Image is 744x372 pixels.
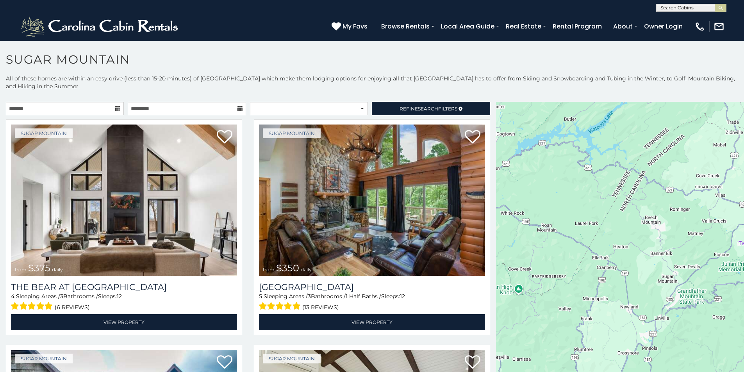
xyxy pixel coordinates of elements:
a: Real Estate [502,20,545,33]
a: [GEOGRAPHIC_DATA] [259,282,485,292]
a: Local Area Guide [437,20,498,33]
span: 12 [400,293,405,300]
span: daily [52,267,63,272]
span: Refine Filters [400,106,457,112]
img: The Bear At Sugar Mountain [11,125,237,276]
a: Sugar Mountain [263,354,321,363]
a: Sugar Mountain [263,128,321,138]
a: Grouse Moor Lodge from $350 daily [259,125,485,276]
img: phone-regular-white.png [694,21,705,32]
span: My Favs [343,21,368,31]
a: Browse Rentals [377,20,434,33]
a: The Bear At Sugar Mountain from $375 daily [11,125,237,276]
span: 5 [259,293,262,300]
a: About [609,20,637,33]
span: $375 [28,262,50,274]
span: from [15,267,27,272]
span: 1 Half Baths / [346,293,381,300]
img: Grouse Moor Lodge [259,125,485,276]
a: Add to favorites [465,354,480,371]
a: Sugar Mountain [15,354,73,363]
span: Search [418,106,438,112]
span: 3 [308,293,311,300]
a: Rental Program [549,20,606,33]
span: from [263,267,275,272]
img: White-1-2.png [20,15,182,38]
h3: The Bear At Sugar Mountain [11,282,237,292]
div: Sleeping Areas / Bathrooms / Sleeps: [259,292,485,312]
span: $350 [276,262,299,274]
span: 12 [117,293,122,300]
div: Sleeping Areas / Bathrooms / Sleeps: [11,292,237,312]
a: Sugar Mountain [15,128,73,138]
span: (6 reviews) [55,302,90,312]
a: Add to favorites [465,129,480,146]
a: Add to favorites [217,129,232,146]
span: daily [301,267,312,272]
h3: Grouse Moor Lodge [259,282,485,292]
a: View Property [11,314,237,330]
span: 3 [60,293,63,300]
a: Add to favorites [217,354,232,371]
a: RefineSearchFilters [372,102,490,115]
span: 4 [11,293,14,300]
img: mail-regular-white.png [714,21,724,32]
a: My Favs [332,21,369,32]
a: Owner Login [640,20,687,33]
a: The Bear At [GEOGRAPHIC_DATA] [11,282,237,292]
a: View Property [259,314,485,330]
span: (13 reviews) [302,302,339,312]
